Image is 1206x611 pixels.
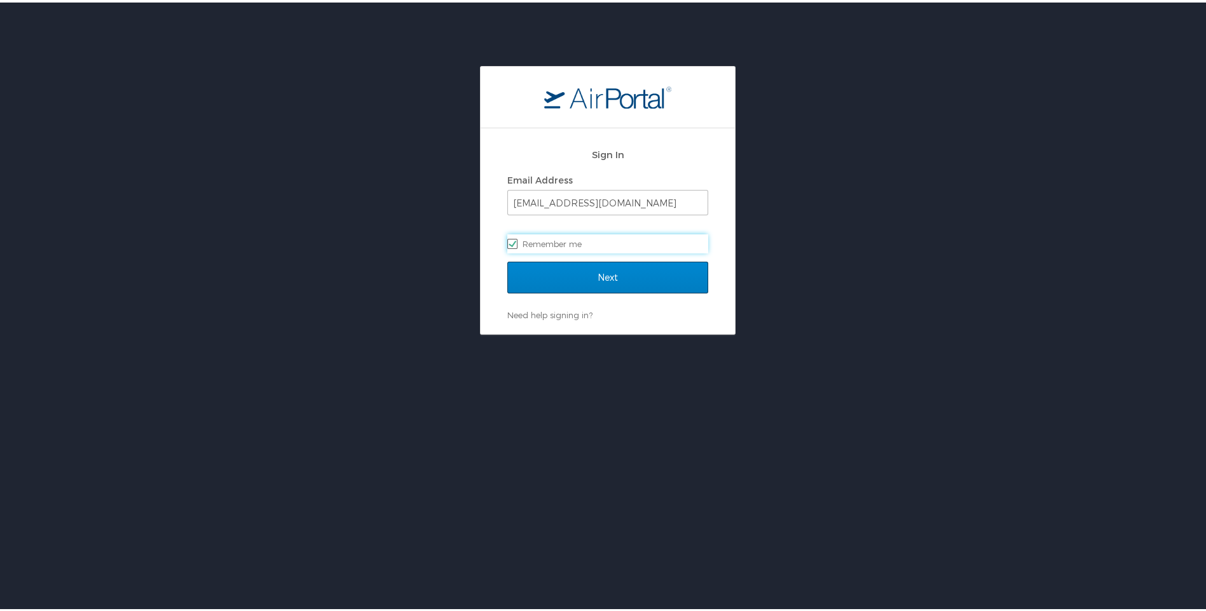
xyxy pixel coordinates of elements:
a: Need help signing in? [507,307,593,318]
img: logo [544,83,671,106]
h2: Sign In [507,145,708,159]
input: Next [507,259,708,291]
label: Email Address [507,172,573,183]
label: Remember me [507,232,708,251]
